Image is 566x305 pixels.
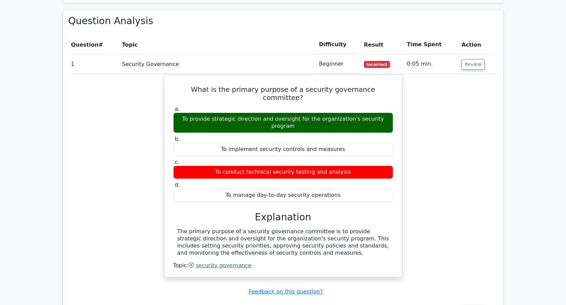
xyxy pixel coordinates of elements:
[361,35,404,54] th: Result
[177,228,389,256] div: The primary purpose of a security governance committee is to provide strategic direction and over...
[196,262,251,269] a: security governance
[175,182,180,188] span: d.
[68,15,498,27] h3: Question Analysis
[404,54,459,74] td: 0:05 min.
[462,59,485,70] button: Review
[316,35,361,54] th: Difficulty
[68,35,119,54] th: #
[175,136,180,142] span: b.
[177,211,389,223] h3: Explanation
[119,54,316,74] td: Security Governance
[175,159,180,165] span: c.
[71,41,99,48] span: Question
[119,35,316,54] th: Topic
[459,35,498,54] th: Action
[173,113,393,133] div: To provide strategic direction and oversight for the organization's security program
[173,166,393,179] div: To conduct technical security testing and analysis
[173,189,393,202] div: To manage day-to-day security operations
[68,54,119,74] td: 1
[316,54,361,74] td: Beginner
[248,288,323,295] a: Feedback on this question?
[173,143,393,156] div: To implement security controls and measures
[173,85,394,102] h5: What is the primary purpose of a security governance committee?
[404,35,459,54] th: Time Spent
[173,262,393,269] div: Topic:
[175,106,180,112] span: a.
[364,61,390,68] span: Incorrect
